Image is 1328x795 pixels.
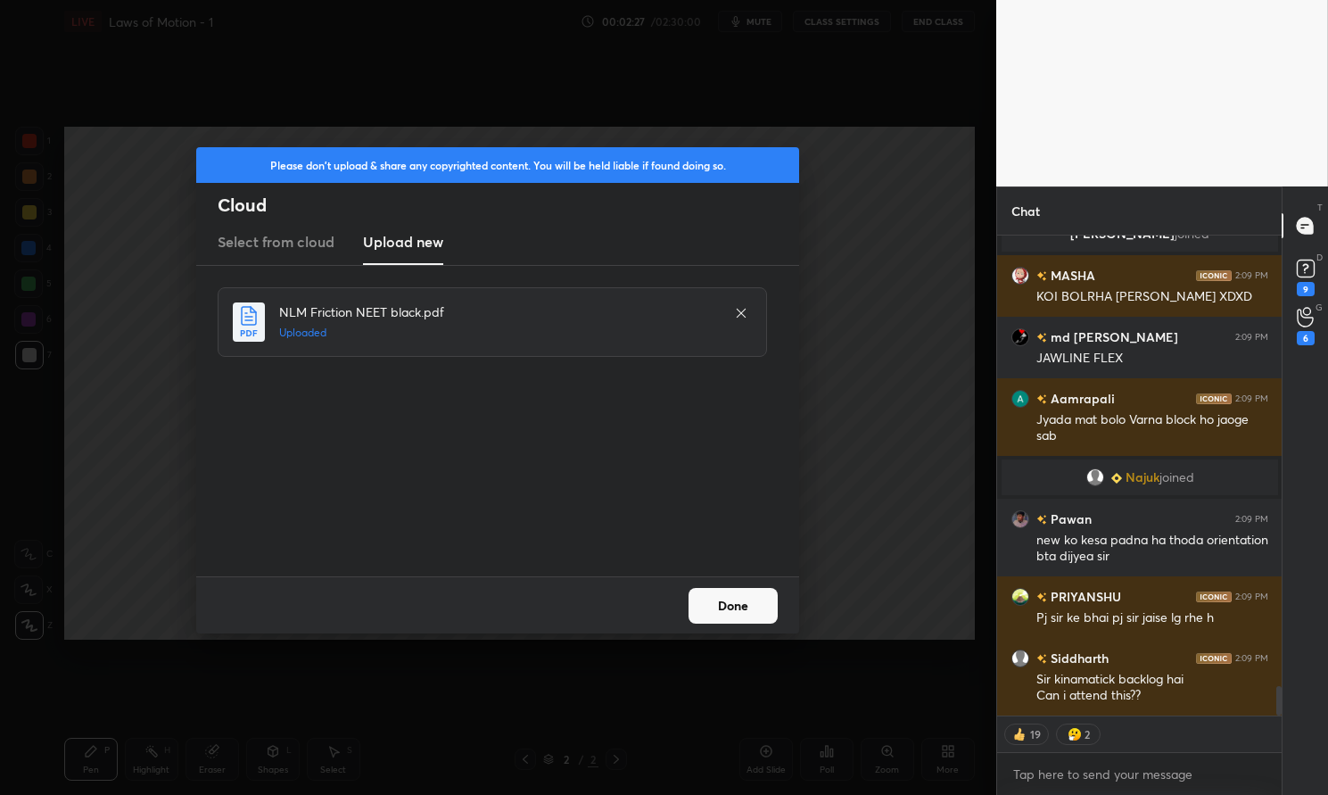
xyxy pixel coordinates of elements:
[1317,201,1323,214] p: T
[997,187,1054,235] p: Chat
[1036,333,1047,343] img: no-rating-badge.077c3623.svg
[1196,270,1232,281] img: iconic-dark.1390631f.png
[196,147,799,183] div: Please don't upload & share any copyrighted content. You will be held liable if found doing so.
[1036,654,1047,664] img: no-rating-badge.077c3623.svg
[1196,592,1232,602] img: iconic-dark.1390631f.png
[689,588,778,624] button: Done
[1036,532,1268,566] div: new ko kesa padna ha thoda orientation bta dijyea sir
[1036,592,1047,602] img: no-rating-badge.077c3623.svg
[1110,473,1121,484] img: Learner_Badge_beginner_1_8b307cf2a0.svg
[1011,510,1029,528] img: 3a277c43ef4b4e208d6a4c83ad4e2b20.jpg
[1036,288,1268,306] div: KOI BOLRHA [PERSON_NAME] XDXD
[1012,227,1267,241] p: [PERSON_NAME]
[1028,727,1043,741] div: 19
[1316,251,1323,264] p: D
[1036,671,1268,705] div: Sir kinamatick backlog hai Can i attend this??
[1235,332,1268,343] div: 2:09 PM
[1125,470,1159,484] span: Najuk
[1011,267,1029,285] img: f41132eafb164626ac43a438d985085b.jpg
[1316,301,1323,314] p: G
[1047,327,1178,346] h6: md [PERSON_NAME]
[1047,587,1121,606] h6: PRIYANSHU
[1036,350,1268,368] div: JAWLINE FLEX
[1066,725,1084,743] img: thinking_face.png
[1036,609,1268,627] div: Pj sir ke bhai pj sir jaise lg rhe h
[1235,270,1268,281] div: 2:09 PM
[1297,331,1315,345] div: 6
[218,194,799,217] h2: Cloud
[1011,650,1029,667] img: default.png
[1235,393,1268,404] div: 2:09 PM
[363,231,443,253] h3: Upload new
[1036,515,1047,525] img: no-rating-badge.077c3623.svg
[1010,725,1028,743] img: thumbs_up.png
[1085,468,1103,486] img: default.png
[1036,271,1047,281] img: no-rating-badge.077c3623.svg
[1036,394,1047,404] img: no-rating-badge.077c3623.svg
[1196,393,1232,404] img: iconic-dark.1390631f.png
[1159,470,1193,484] span: joined
[1235,514,1268,525] div: 2:09 PM
[1297,282,1315,296] div: 9
[1235,653,1268,664] div: 2:09 PM
[1011,588,1029,606] img: 3
[1047,509,1092,528] h6: Pawan
[1036,411,1268,445] div: Jyada mat bolo Varna block ho jaoge sab
[1047,649,1109,667] h6: Siddharth
[1084,727,1091,741] div: 2
[279,302,716,321] h4: NLM Friction NEET black.pdf
[1047,389,1115,408] h6: Aamrapali
[997,236,1283,716] div: grid
[279,325,716,341] h5: Uploaded
[1047,266,1095,285] h6: MASHA
[1196,653,1232,664] img: iconic-dark.1390631f.png
[1011,390,1029,408] img: 3
[1235,592,1268,602] div: 2:09 PM
[1011,328,1029,346] img: c7364fc8c3474f12954ad58cc4f1563b.jpg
